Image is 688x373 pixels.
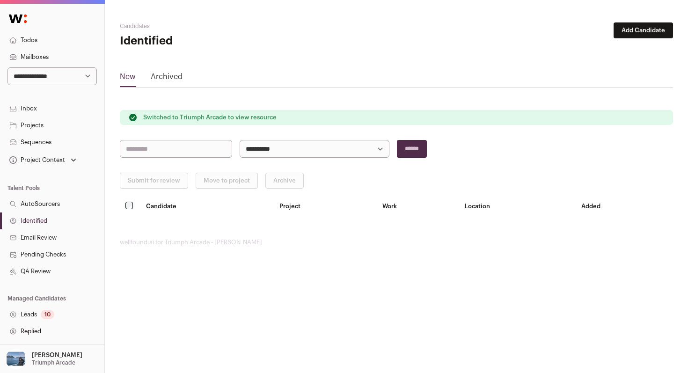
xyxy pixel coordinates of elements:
[120,71,136,86] a: New
[614,22,673,38] button: Add Candidate
[459,196,576,216] th: Location
[120,22,304,30] h2: Candidates
[143,114,277,121] p: Switched to Triumph Arcade to view resource
[140,196,274,216] th: Candidate
[120,239,673,246] footer: wellfound:ai for Triumph Arcade - [PERSON_NAME]
[7,154,78,167] button: Open dropdown
[32,359,75,366] p: Triumph Arcade
[576,196,673,216] th: Added
[4,349,84,369] button: Open dropdown
[4,9,32,28] img: Wellfound
[41,310,54,319] div: 10
[151,71,183,86] a: Archived
[120,34,304,49] h1: Identified
[32,351,82,359] p: [PERSON_NAME]
[274,196,377,216] th: Project
[6,349,26,369] img: 17109629-medium_jpg
[377,196,459,216] th: Work
[7,156,65,164] div: Project Context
